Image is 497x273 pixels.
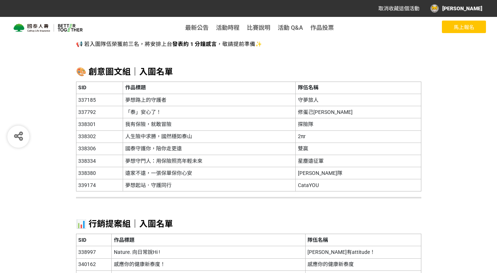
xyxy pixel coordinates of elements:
th: SID [76,234,112,246]
a: 比賽說明 [247,24,270,31]
img: 來吧！Show出你的新『泰』度！國泰人壽全國創意行銷提案&圖文競賽 [11,22,85,33]
td: 感應你的健康新泰度 [305,258,421,270]
span: 作品投票 [310,24,334,31]
td: 夢想守門人：用保險照亮年輕未來 [123,155,295,167]
a: 最新公告 [185,24,209,31]
td: CataYOU [296,179,421,191]
th: 隊伍名稱 [296,82,421,94]
strong: 發表約 1 分鐘感言 [172,41,217,47]
td: 修蛋己[PERSON_NAME] [296,106,421,118]
td: Nature. 向日常說Hi ! [112,246,306,258]
td: 夢想起站．守護同行 [123,179,295,191]
td: 338380 [76,167,123,179]
td: 守夢旅人 [296,94,421,106]
td: 星塵遠征軍 [296,155,421,167]
td: 339174 [76,179,123,191]
td: 雙贏 [296,143,421,155]
td: 340162 [76,258,112,270]
span: 馬上報名 [454,24,474,30]
td: 遠家不遠，一張保單保你心安 [123,167,295,179]
td: 338306 [76,143,123,155]
td: 夢想路上的守護者 [123,94,295,106]
td: 338997 [76,246,112,258]
td: 338334 [76,155,123,167]
td: 國泰守護你，陪你走更遠 [123,143,295,155]
span: 取消收藏這個活動 [378,6,419,11]
th: 作品標題 [112,234,306,246]
td: [PERSON_NAME]隊 [296,167,421,179]
span: 📢 若入圍隊伍榮獲前三名，將安排上台 ，敬請提前準備✨ [76,41,262,47]
th: 作品標題 [123,82,295,94]
td: 人生險中求勝，國然穩如泰山 [123,130,295,143]
td: 338302 [76,130,123,143]
td: 2πr [296,130,421,143]
button: 馬上報名 [442,21,486,33]
td: 337185 [76,94,123,106]
th: SID [76,82,123,94]
td: 探險隊 [296,118,421,130]
strong: 🎨 創意圖文組｜入圍名單 [76,67,173,77]
td: 感應你的健康新泰度！ [112,258,306,270]
a: 活動 Q&A [278,24,303,31]
td: 338301 [76,118,123,130]
th: 隊伍名稱 [305,234,421,246]
td: 337792 [76,106,123,118]
td: [PERSON_NAME]有attitude！ [305,246,421,258]
strong: 📊 行銷提案組｜入圍名單 [76,219,173,229]
td: 「泰」安心了！ [123,106,295,118]
td: 我有保險，就敢冒險 [123,118,295,130]
a: 活動時程 [216,24,240,31]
